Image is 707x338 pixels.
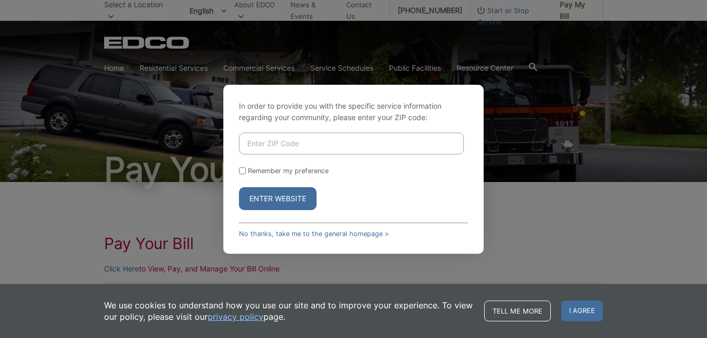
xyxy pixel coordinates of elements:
[239,133,464,154] input: Enter ZIP Code
[239,230,389,238] a: No thanks, take me to the general homepage >
[104,300,474,322] p: We use cookies to understand how you use our site and to improve your experience. To view our pol...
[239,100,468,123] p: In order to provide you with the specific service information regarding your community, please en...
[208,311,263,322] a: privacy policy
[484,301,551,321] a: Tell me more
[248,167,329,175] label: Remember my preference
[561,301,603,321] span: I agree
[239,187,317,210] button: Enter Website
